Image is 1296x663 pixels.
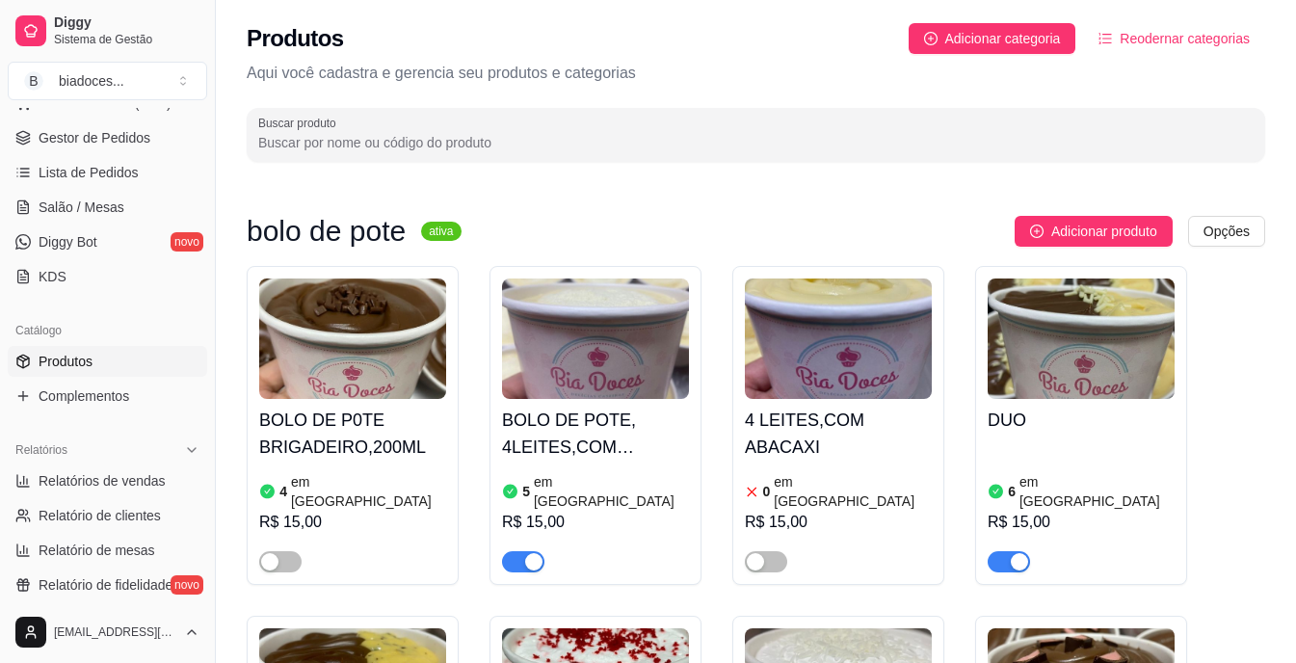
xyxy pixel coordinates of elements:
[988,407,1175,434] h4: DUO
[502,511,689,534] div: R$ 15,00
[774,472,932,511] article: em [GEOGRAPHIC_DATA]
[8,535,207,566] a: Relatório de mesas
[522,482,530,501] article: 5
[59,71,124,91] div: biadoces ...
[258,133,1254,152] input: Buscar produto
[8,157,207,188] a: Lista de Pedidos
[534,472,689,511] article: em [GEOGRAPHIC_DATA]
[8,226,207,257] a: Diggy Botnovo
[54,14,199,32] span: Diggy
[39,386,129,406] span: Complementos
[279,482,287,501] article: 4
[8,192,207,223] a: Salão / Mesas
[1120,28,1250,49] span: Reodernar categorias
[39,267,66,286] span: KDS
[1083,23,1265,54] button: Reodernar categorias
[39,128,150,147] span: Gestor de Pedidos
[258,115,343,131] label: Buscar produto
[909,23,1076,54] button: Adicionar categoria
[15,442,67,458] span: Relatórios
[39,506,161,525] span: Relatório de clientes
[745,511,932,534] div: R$ 15,00
[8,346,207,377] a: Produtos
[1203,221,1250,242] span: Opções
[24,71,43,91] span: B
[54,32,199,47] span: Sistema de Gestão
[745,278,932,399] img: product-image
[1051,221,1157,242] span: Adicionar produto
[1188,216,1265,247] button: Opções
[763,482,771,501] article: 0
[39,541,155,560] span: Relatório de mesas
[1030,225,1044,238] span: plus-circle
[247,23,344,54] h2: Produtos
[8,465,207,496] a: Relatórios de vendas
[1098,32,1112,45] span: ordered-list
[39,198,124,217] span: Salão / Mesas
[745,407,932,461] h4: 4 LEITES,COM ABACAXI
[924,32,938,45] span: plus-circle
[39,575,172,595] span: Relatório de fidelidade
[8,62,207,100] button: Select a team
[1015,216,1173,247] button: Adicionar produto
[8,122,207,153] a: Gestor de Pedidos
[502,407,689,461] h4: BOLO DE POTE, 4LEITES,COM MORANGObolo
[421,222,461,241] sup: ativa
[8,8,207,54] a: DiggySistema de Gestão
[54,624,176,640] span: [EMAIL_ADDRESS][DOMAIN_NAME]
[8,381,207,411] a: Complementos
[8,609,207,655] button: [EMAIL_ADDRESS][DOMAIN_NAME]
[247,220,406,243] h3: bolo de pote
[39,471,166,491] span: Relatórios de vendas
[39,163,139,182] span: Lista de Pedidos
[259,278,446,399] img: product-image
[39,352,93,371] span: Produtos
[988,511,1175,534] div: R$ 15,00
[291,472,446,511] article: em [GEOGRAPHIC_DATA]
[8,500,207,531] a: Relatório de clientes
[8,315,207,346] div: Catálogo
[247,62,1265,85] p: Aqui você cadastra e gerencia seu produtos e categorias
[259,407,446,461] h4: BOLO DE P0TE BRIGADEIRO,200ML
[988,278,1175,399] img: product-image
[8,570,207,600] a: Relatório de fidelidadenovo
[1019,472,1175,511] article: em [GEOGRAPHIC_DATA]
[945,28,1061,49] span: Adicionar categoria
[502,278,689,399] img: product-image
[1008,482,1016,501] article: 6
[8,261,207,292] a: KDS
[39,232,97,252] span: Diggy Bot
[259,511,446,534] div: R$ 15,00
